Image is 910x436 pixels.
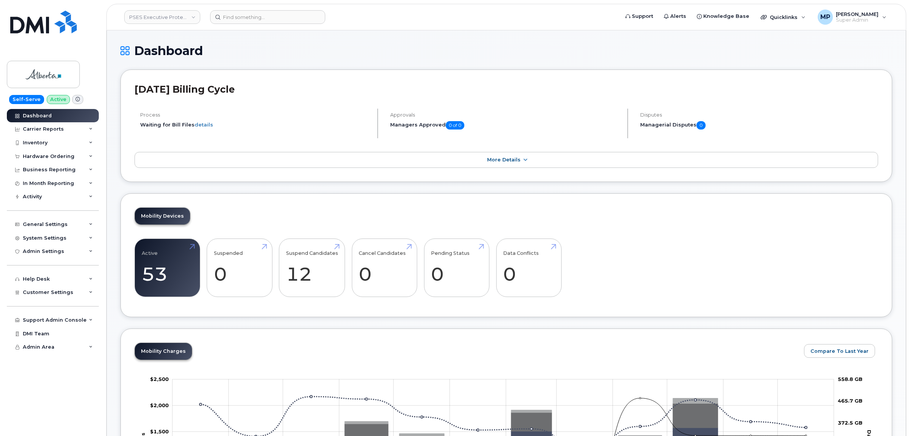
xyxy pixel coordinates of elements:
h4: Process [140,112,371,118]
g: $0 [150,376,169,382]
a: details [195,122,213,128]
span: More Details [487,157,521,163]
li: Waiting for Bill Files [140,121,371,128]
a: Active 53 [142,243,193,293]
span: 0 of 0 [446,121,464,130]
g: $0 [150,428,169,434]
tspan: 372.5 GB [838,420,863,426]
a: Mobility Charges [135,343,192,360]
tspan: $2,500 [150,376,169,382]
h5: Managers Approved [390,121,621,130]
a: Mobility Devices [135,208,190,224]
a: Suspend Candidates 12 [286,243,338,293]
a: Cancel Candidates 0 [359,243,410,293]
h4: Disputes [640,112,878,118]
span: 0 [696,121,706,130]
h1: Dashboard [120,44,892,57]
span: Compare To Last Year [810,348,869,355]
button: Compare To Last Year [804,344,875,358]
h2: [DATE] Billing Cycle [135,84,878,95]
tspan: $2,000 [150,402,169,408]
g: $0 [150,402,169,408]
h4: Approvals [390,112,621,118]
tspan: 558.8 GB [838,376,863,382]
a: Suspended 0 [214,243,265,293]
a: Data Conflicts 0 [503,243,554,293]
h5: Managerial Disputes [640,121,878,130]
tspan: 465.7 GB [838,398,863,404]
a: Pending Status 0 [431,243,482,293]
tspan: $1,500 [150,428,169,434]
